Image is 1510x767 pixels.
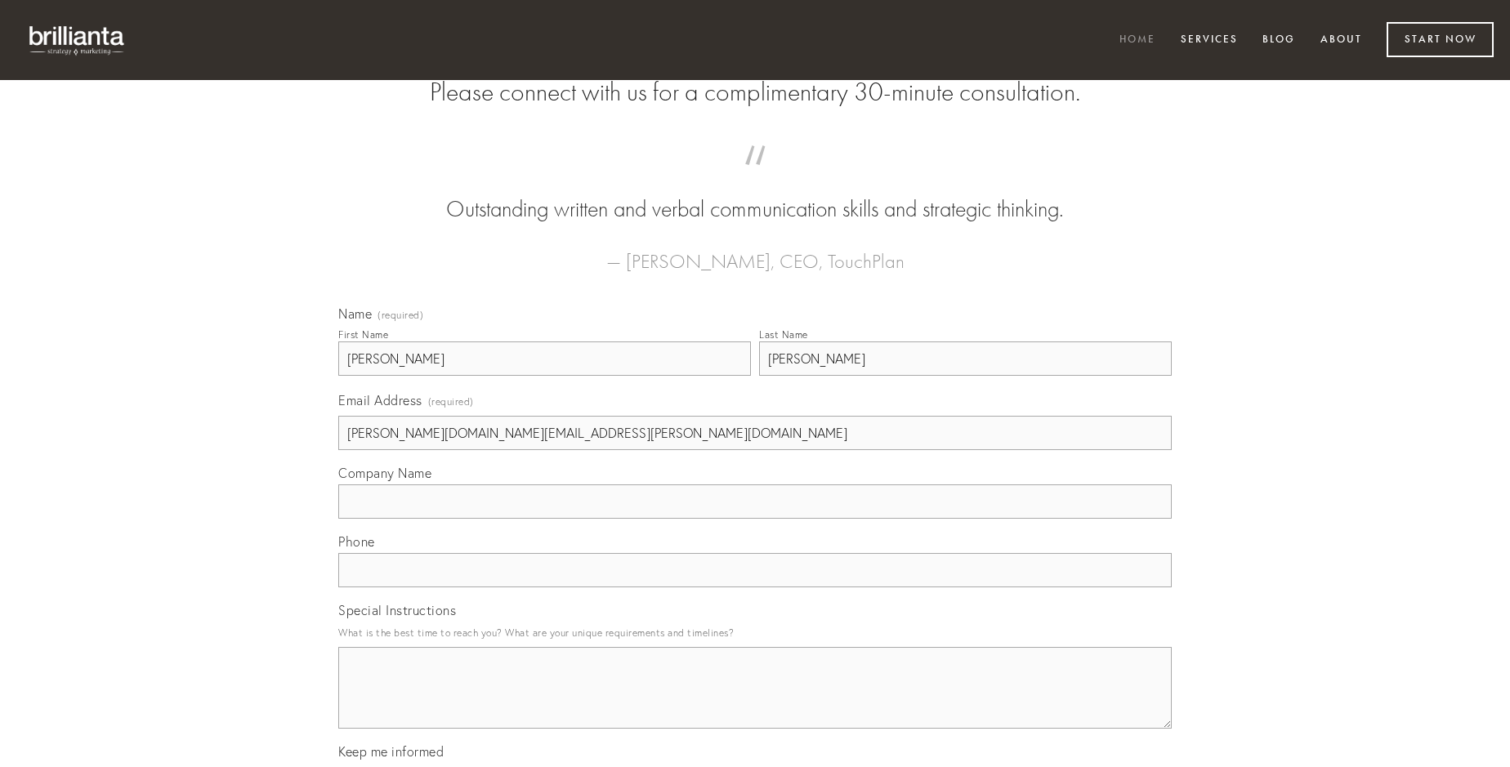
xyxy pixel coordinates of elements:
blockquote: Outstanding written and verbal communication skills and strategic thinking. [364,162,1146,225]
span: Special Instructions [338,602,456,618]
a: Blog [1252,27,1306,54]
span: (required) [428,390,474,412]
span: Keep me informed [338,743,444,760]
a: About [1310,27,1373,54]
span: “ [364,162,1146,194]
div: First Name [338,328,388,341]
span: Company Name [338,465,431,481]
div: Last Name [759,328,808,341]
h2: Please connect with us for a complimentary 30-minute consultation. [338,77,1172,108]
a: Home [1109,27,1166,54]
a: Services [1170,27,1249,54]
span: Name [338,305,372,322]
figcaption: — [PERSON_NAME], CEO, TouchPlan [364,225,1146,278]
img: brillianta - research, strategy, marketing [16,16,139,64]
span: Phone [338,533,375,550]
a: Start Now [1387,22,1494,57]
span: (required) [377,310,423,320]
span: Email Address [338,392,422,408]
p: What is the best time to reach you? What are your unique requirements and timelines? [338,622,1172,644]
